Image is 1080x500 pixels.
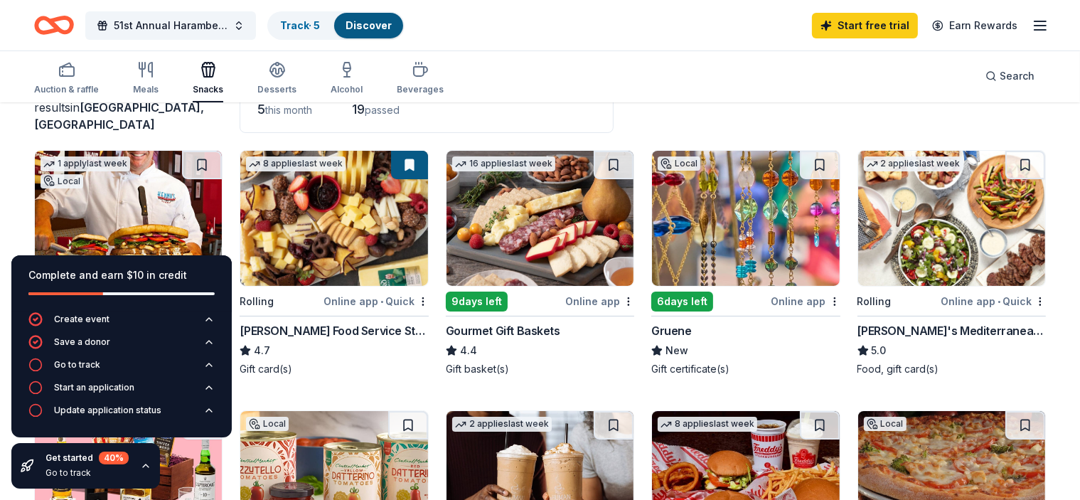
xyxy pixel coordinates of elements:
[133,84,159,95] div: Meals
[924,13,1026,38] a: Earn Rewards
[193,55,223,102] button: Snacks
[34,99,223,133] div: results
[265,104,312,116] span: this month
[34,150,223,376] a: Image for Kenny's Restaurant Group1 applylast weekLocal2days leftOnline app•Quick[PERSON_NAME]'s ...
[857,322,1046,339] div: [PERSON_NAME]'s Mediterranean Cafe
[246,417,289,431] div: Local
[28,335,215,358] button: Save a donor
[858,151,1045,286] img: Image for Taziki's Mediterranean Cafe
[651,362,840,376] div: Gift certificate(s)
[240,150,428,376] a: Image for Gordon Food Service Store8 applieslast weekRollingOnline app•Quick[PERSON_NAME] Food Se...
[324,292,429,310] div: Online app Quick
[665,342,688,359] span: New
[257,102,265,117] span: 5
[28,267,215,284] div: Complete and earn $10 in credit
[397,84,444,95] div: Beverages
[41,174,83,188] div: Local
[397,55,444,102] button: Beverages
[28,312,215,335] button: Create event
[346,19,392,31] a: Discover
[651,322,692,339] div: Gruene
[652,151,839,286] img: Image for Gruene
[54,314,109,325] div: Create event
[41,156,130,171] div: 1 apply last week
[114,17,228,34] span: 51st Annual Harambee Festival
[365,104,400,116] span: passed
[193,84,223,95] div: Snacks
[452,417,552,432] div: 2 applies last week
[267,11,405,40] button: Track· 5Discover
[240,151,427,286] img: Image for Gordon Food Service Store
[446,150,634,376] a: Image for Gourmet Gift Baskets16 applieslast week9days leftOnline appGourmet Gift Baskets4.4Gift ...
[446,292,508,312] div: 9 days left
[54,359,100,371] div: Go to track
[257,84,296,95] div: Desserts
[254,342,270,359] span: 4.7
[240,293,274,310] div: Rolling
[857,293,892,310] div: Rolling
[35,151,222,286] img: Image for Kenny's Restaurant Group
[240,362,428,376] div: Gift card(s)
[941,292,1046,310] div: Online app Quick
[28,403,215,426] button: Update application status
[54,336,110,348] div: Save a donor
[352,102,365,117] span: 19
[28,381,215,403] button: Start an application
[447,151,633,286] img: Image for Gourmet Gift Baskets
[28,358,215,381] button: Go to track
[46,452,129,464] div: Get started
[452,156,555,171] div: 16 applies last week
[34,84,99,95] div: Auction & raffle
[240,322,428,339] div: [PERSON_NAME] Food Service Store
[46,467,129,479] div: Go to track
[771,292,840,310] div: Online app
[246,156,346,171] div: 8 applies last week
[99,452,129,464] div: 40 %
[857,150,1046,376] a: Image for Taziki's Mediterranean Cafe2 applieslast weekRollingOnline app•Quick[PERSON_NAME]'s Med...
[133,55,159,102] button: Meals
[651,292,713,312] div: 6 days left
[331,84,363,95] div: Alcohol
[380,296,383,307] span: •
[257,55,296,102] button: Desserts
[658,417,757,432] div: 8 applies last week
[864,156,963,171] div: 2 applies last week
[1000,68,1034,85] span: Search
[651,150,840,376] a: Image for GrueneLocal6days leftOnline appGrueneNewGift certificate(s)
[857,362,1046,376] div: Food, gift card(s)
[812,13,918,38] a: Start free trial
[998,296,1000,307] span: •
[280,19,320,31] a: Track· 5
[85,11,256,40] button: 51st Annual Harambee Festival
[864,417,907,431] div: Local
[34,9,74,42] a: Home
[54,405,161,416] div: Update application status
[446,362,634,376] div: Gift basket(s)
[872,342,887,359] span: 5.0
[446,322,560,339] div: Gourmet Gift Baskets
[54,382,134,393] div: Start an application
[565,292,634,310] div: Online app
[34,55,99,102] button: Auction & raffle
[974,62,1046,90] button: Search
[658,156,700,171] div: Local
[331,55,363,102] button: Alcohol
[460,342,477,359] span: 4.4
